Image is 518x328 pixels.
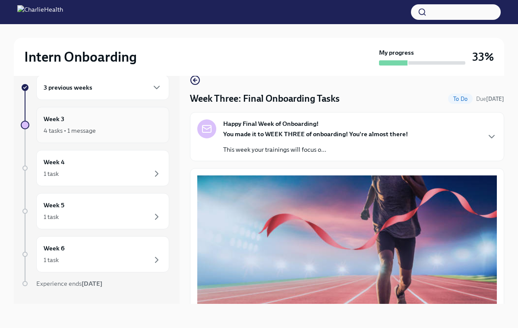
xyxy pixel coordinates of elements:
h6: Week 5 [44,200,64,210]
p: This week your trainings will focus o... [223,145,408,154]
div: 1 task [44,169,59,178]
div: 3 previous weeks [36,75,169,100]
h6: Week 6 [44,244,65,253]
h6: Week 3 [44,114,64,124]
span: Due [476,96,504,102]
strong: [DATE] [486,96,504,102]
h4: Week Three: Final Onboarding Tasks [190,92,340,105]
strong: [DATE] [82,280,102,287]
a: Week 51 task [21,193,169,229]
h2: Intern Onboarding [24,48,137,66]
strong: My progress [379,48,414,57]
div: 4 tasks • 1 message [44,126,96,135]
h6: Week 4 [44,157,65,167]
span: To Do [448,96,473,102]
h6: 3 previous weeks [44,83,92,92]
a: Week 61 task [21,236,169,272]
a: Week 34 tasks • 1 message [21,107,169,143]
img: CharlieHealth [17,5,63,19]
div: 1 task [44,256,59,264]
a: Week 41 task [21,150,169,186]
div: 1 task [44,212,59,221]
span: October 4th, 2025 07:00 [476,95,504,103]
span: Experience ends [36,280,102,287]
strong: You made it to WEEK THREE of onboarding! You're almost there! [223,130,408,138]
h3: 33% [472,49,494,65]
strong: Happy Final Week of Onboarding! [223,119,319,128]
